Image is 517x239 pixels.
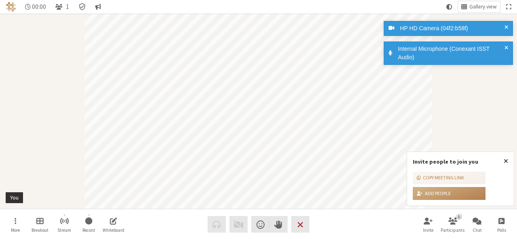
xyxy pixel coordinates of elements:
[498,152,514,170] button: Close popover
[66,3,69,10] span: 1
[397,24,507,33] div: HP HD Camera (04f2:b58f)
[469,4,497,10] span: Gallery view
[423,228,433,233] span: Invite
[32,228,48,233] span: Breakout
[497,228,506,233] span: Polls
[229,216,248,233] button: Video
[6,2,16,12] img: Iotum
[78,214,100,235] button: Start recording
[466,214,488,235] button: Open chat
[29,214,51,235] button: Manage Breakout Rooms
[441,228,464,233] span: Participants
[22,1,50,12] div: Timer
[52,1,72,12] button: Open participant list
[4,214,27,235] button: Open menu
[208,216,226,233] button: Audio problem - check your Internet connection or call by phone
[417,174,464,181] div: Copy meeting link
[490,214,513,235] button: Open poll
[92,1,104,12] button: Conversation
[417,214,439,235] button: Invite participants (Alt+I)
[413,187,485,200] button: Add people
[269,216,288,233] button: Raise hand
[75,1,89,12] div: Meeting details Encryption enabled
[7,193,21,202] div: You
[413,172,485,185] button: Copy meeting link
[102,214,125,235] button: Open shared whiteboard
[413,158,478,165] label: Invite people to join you
[57,228,71,233] span: Stream
[458,1,500,12] button: Change layout
[443,1,455,12] button: Using system theme
[103,228,124,233] span: Whiteboard
[291,216,309,233] button: End or leave meeting
[32,3,46,10] span: 00:00
[395,45,507,62] div: Internal Microphone (Conexant ISST Audio)
[456,213,462,219] div: 1
[503,1,514,12] button: Fullscreen
[53,214,76,235] button: Start streaming
[251,216,269,233] button: Send a reaction
[473,228,482,233] span: Chat
[441,214,464,235] button: Open participant list
[11,228,20,233] span: More
[82,228,95,233] span: Record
